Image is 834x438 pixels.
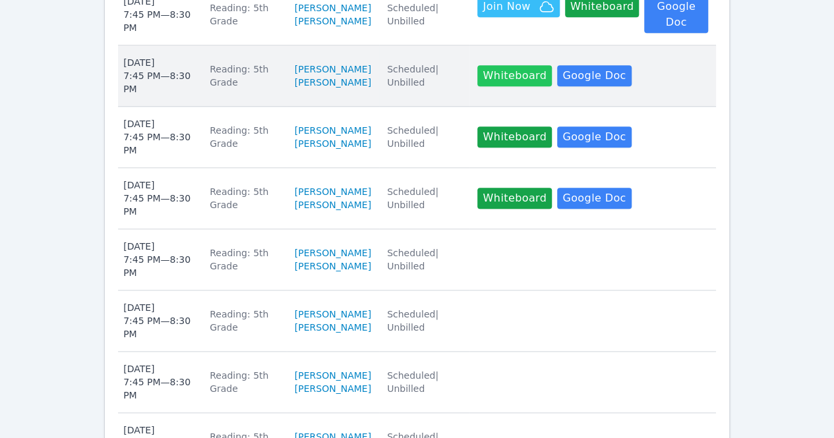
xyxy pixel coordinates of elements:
div: Reading: 5th Grade [210,246,279,273]
a: [PERSON_NAME] [295,185,371,198]
a: [PERSON_NAME] [295,369,371,382]
a: Google Doc [557,126,631,148]
div: [DATE] 7:45 PM — 8:30 PM [123,178,194,218]
tr: [DATE]7:45 PM—8:30 PMReading: 5th Grade[PERSON_NAME][PERSON_NAME]Scheduled| Unbilled [118,352,716,413]
a: Google Doc [557,65,631,86]
span: Scheduled | Unbilled [387,248,438,271]
a: [PERSON_NAME] [295,382,371,395]
div: [DATE] 7:45 PM — 8:30 PM [123,301,194,341]
a: [PERSON_NAME] [295,63,371,76]
span: Scheduled | Unbilled [387,3,438,26]
a: [PERSON_NAME] [295,14,371,28]
tr: [DATE]7:45 PM—8:30 PMReading: 5th Grade[PERSON_NAME][PERSON_NAME]Scheduled| UnbilledWhiteboardGoo... [118,107,716,168]
span: Scheduled | Unbilled [387,125,438,149]
span: Scheduled | Unbilled [387,186,438,210]
span: Scheduled | Unbilled [387,64,438,88]
a: Google Doc [557,188,631,209]
div: [DATE] 7:45 PM — 8:30 PM [123,117,194,157]
div: Reading: 5th Grade [210,369,279,395]
tr: [DATE]7:45 PM—8:30 PMReading: 5th Grade[PERSON_NAME][PERSON_NAME]Scheduled| UnbilledWhiteboardGoo... [118,45,716,107]
a: [PERSON_NAME] [295,137,371,150]
button: Whiteboard [477,126,552,148]
span: Scheduled | Unbilled [387,309,438,333]
a: [PERSON_NAME] [295,76,371,89]
a: [PERSON_NAME] [295,124,371,137]
tr: [DATE]7:45 PM—8:30 PMReading: 5th Grade[PERSON_NAME][PERSON_NAME]Scheduled| Unbilled [118,229,716,290]
tr: [DATE]7:45 PM—8:30 PMReading: 5th Grade[PERSON_NAME][PERSON_NAME]Scheduled| UnbilledWhiteboardGoo... [118,168,716,229]
a: [PERSON_NAME] [295,246,371,260]
tr: [DATE]7:45 PM—8:30 PMReading: 5th Grade[PERSON_NAME][PERSON_NAME]Scheduled| Unbilled [118,290,716,352]
a: [PERSON_NAME] [295,1,371,14]
a: [PERSON_NAME] [295,308,371,321]
button: Whiteboard [477,188,552,209]
div: [DATE] 7:45 PM — 8:30 PM [123,56,194,96]
div: [DATE] 7:45 PM — 8:30 PM [123,240,194,279]
div: Reading: 5th Grade [210,185,279,211]
button: Whiteboard [477,65,552,86]
div: Reading: 5th Grade [210,1,279,28]
div: Reading: 5th Grade [210,63,279,89]
a: [PERSON_NAME] [295,321,371,334]
a: [PERSON_NAME] [295,198,371,211]
div: [DATE] 7:45 PM — 8:30 PM [123,362,194,402]
div: Reading: 5th Grade [210,308,279,334]
span: Scheduled | Unbilled [387,370,438,394]
a: [PERSON_NAME] [295,260,371,273]
div: Reading: 5th Grade [210,124,279,150]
